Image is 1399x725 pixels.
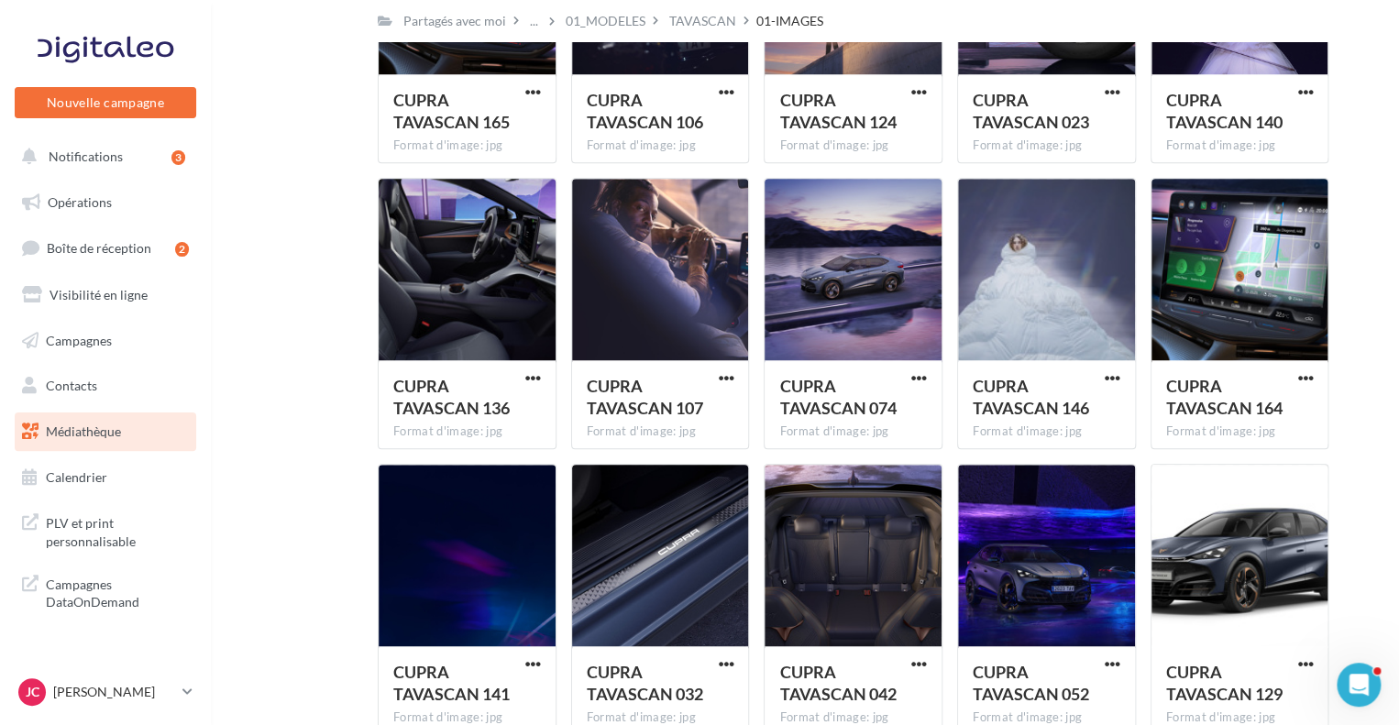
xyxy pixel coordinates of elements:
[1166,90,1283,132] span: CUPRA TAVASCAN 140
[26,683,39,701] span: JC
[393,376,510,418] span: CUPRA TAVASCAN 136
[393,137,541,154] div: Format d'image: jpg
[46,332,112,347] span: Campagnes
[587,90,703,132] span: CUPRA TAVASCAN 106
[526,8,542,34] div: ...
[973,137,1120,154] div: Format d'image: jpg
[973,376,1089,418] span: CUPRA TAVASCAN 146
[1337,663,1381,707] iframe: Intercom live chat
[587,662,703,704] span: CUPRA TAVASCAN 032
[587,376,703,418] span: CUPRA TAVASCAN 107
[1166,423,1314,440] div: Format d'image: jpg
[11,412,200,451] a: Médiathèque
[11,228,200,268] a: Boîte de réception2
[175,242,189,257] div: 2
[46,469,107,485] span: Calendrier
[973,423,1120,440] div: Format d'image: jpg
[587,137,734,154] div: Format d'image: jpg
[48,194,112,210] span: Opérations
[973,90,1089,132] span: CUPRA TAVASCAN 023
[46,572,189,611] span: Campagnes DataOnDemand
[11,503,200,557] a: PLV et print personnalisable
[1166,376,1283,418] span: CUPRA TAVASCAN 164
[1166,137,1314,154] div: Format d'image: jpg
[587,423,734,440] div: Format d'image: jpg
[46,378,97,393] span: Contacts
[15,87,196,118] button: Nouvelle campagne
[11,322,200,360] a: Campagnes
[11,458,200,497] a: Calendrier
[779,376,896,418] span: CUPRA TAVASCAN 074
[1166,662,1283,704] span: CUPRA TAVASCAN 129
[11,183,200,222] a: Opérations
[171,150,185,165] div: 3
[50,287,148,302] span: Visibilité en ligne
[779,90,896,132] span: CUPRA TAVASCAN 124
[11,367,200,405] a: Contacts
[669,12,736,30] div: TAVASCAN
[779,137,927,154] div: Format d'image: jpg
[779,662,896,704] span: CUPRA TAVASCAN 042
[49,148,123,164] span: Notifications
[46,511,189,550] span: PLV et print personnalisable
[403,12,506,30] div: Partagés avec moi
[11,276,200,314] a: Visibilité en ligne
[46,423,121,439] span: Médiathèque
[11,137,193,176] button: Notifications 3
[779,423,927,440] div: Format d'image: jpg
[566,12,645,30] div: 01_MODELES
[53,683,175,701] p: [PERSON_NAME]
[11,565,200,619] a: Campagnes DataOnDemand
[973,662,1089,704] span: CUPRA TAVASCAN 052
[393,662,510,704] span: CUPRA TAVASCAN 141
[393,90,510,132] span: CUPRA TAVASCAN 165
[756,12,823,30] div: 01-IMAGES
[393,423,541,440] div: Format d'image: jpg
[47,240,151,256] span: Boîte de réception
[15,675,196,709] a: JC [PERSON_NAME]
